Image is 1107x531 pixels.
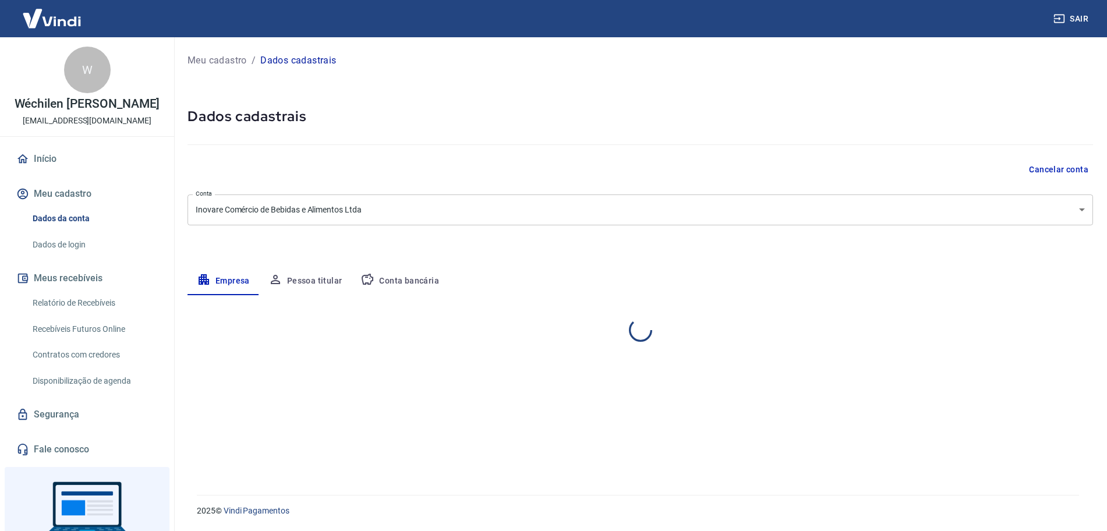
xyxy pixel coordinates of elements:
a: Contratos com credores [28,343,160,367]
h5: Dados cadastrais [188,107,1093,126]
p: Dados cadastrais [260,54,336,68]
button: Pessoa titular [259,267,352,295]
a: Disponibilização de agenda [28,369,160,393]
a: Dados da conta [28,207,160,231]
label: Conta [196,189,212,198]
div: Inovare Comércio de Bebidas e Alimentos Ltda [188,194,1093,225]
p: [EMAIL_ADDRESS][DOMAIN_NAME] [23,115,151,127]
a: Meu cadastro [188,54,247,68]
button: Conta bancária [351,267,448,295]
a: Relatório de Recebíveis [28,291,160,315]
button: Empresa [188,267,259,295]
p: 2025 © [197,505,1079,517]
a: Vindi Pagamentos [224,506,289,515]
a: Fale conosco [14,437,160,462]
p: Wéchilen [PERSON_NAME] [15,98,160,110]
a: Dados de login [28,233,160,257]
button: Cancelar conta [1024,159,1093,180]
button: Meus recebíveis [14,265,160,291]
img: Vindi [14,1,90,36]
a: Segurança [14,402,160,427]
p: / [252,54,256,68]
a: Início [14,146,160,172]
div: W [64,47,111,93]
button: Meu cadastro [14,181,160,207]
button: Sair [1051,8,1093,30]
a: Recebíveis Futuros Online [28,317,160,341]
